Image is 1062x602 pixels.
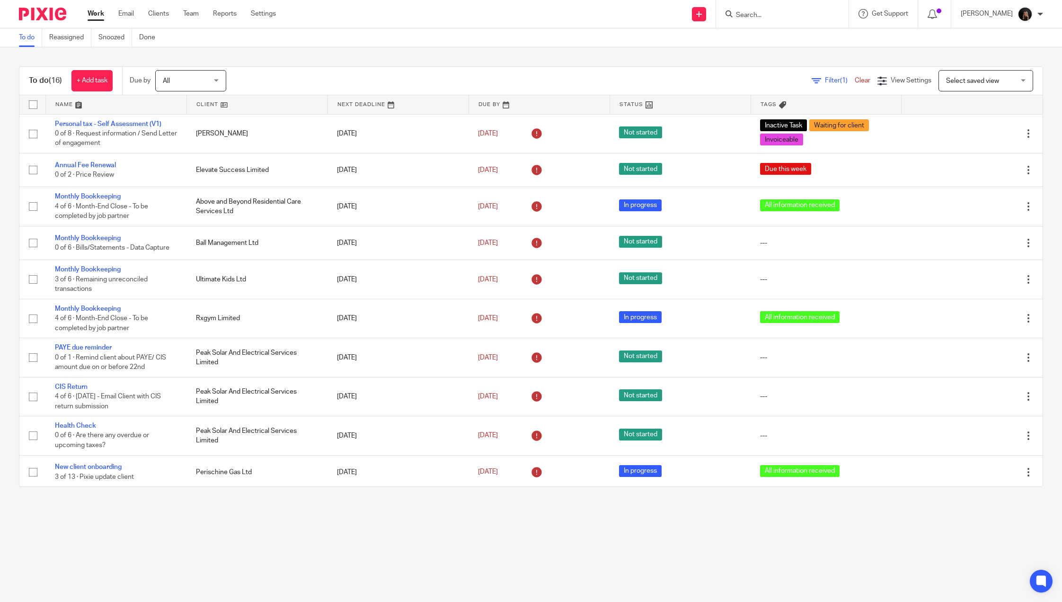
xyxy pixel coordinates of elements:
[327,377,469,416] td: [DATE]
[55,130,177,147] span: 0 of 8 · Request information / Send Letter of engagement
[19,28,42,47] a: To do
[55,193,121,200] a: Monthly Bookkeeping
[88,9,104,18] a: Work
[49,77,62,84] span: (16)
[761,102,777,107] span: Tags
[760,163,811,175] span: Due this week
[186,187,327,226] td: Above and Beyond Residential Care Services Ltd
[55,276,148,293] span: 3 of 6 · Remaining unreconciled transactions
[327,260,469,299] td: [DATE]
[55,162,116,169] a: Annual Fee Renewal
[55,203,148,220] span: 4 of 6 · Month-End Close - To be completed by job partner
[98,28,132,47] a: Snoozed
[55,315,148,332] span: 4 of 6 · Month-End Close - To be completed by job partner
[55,244,169,251] span: 0 of 6 · Bills/Statements - Data Capture
[251,9,276,18] a: Settings
[327,455,469,489] td: [DATE]
[760,353,892,362] div: ---
[327,416,469,455] td: [DATE]
[478,393,498,400] span: [DATE]
[327,153,469,187] td: [DATE]
[478,469,498,476] span: [DATE]
[186,338,327,377] td: Peak Solar And Electrical Services Limited
[55,235,121,242] a: Monthly Bookkeeping
[619,126,662,138] span: Not started
[478,167,498,173] span: [DATE]
[760,199,840,211] span: All information received
[619,311,662,323] span: In progress
[478,130,498,137] span: [DATE]
[55,432,149,449] span: 0 of 6 · Are there any overdue or upcoming taxes?
[1018,7,1033,22] img: 455A9867.jpg
[478,276,498,283] span: [DATE]
[961,9,1013,18] p: [PERSON_NAME]
[55,266,121,273] a: Monthly Bookkeeping
[478,354,498,361] span: [DATE]
[55,393,161,410] span: 4 of 6 · [DATE] - Email Client with CIS return submission
[55,344,112,351] a: PAYE due reminder
[19,8,66,20] img: Pixie
[186,114,327,153] td: [PERSON_NAME]
[186,153,327,187] td: Elevate Success Limited
[186,455,327,489] td: Perischine Gas Ltd
[855,77,870,84] a: Clear
[213,9,237,18] a: Reports
[478,203,498,210] span: [DATE]
[55,171,114,178] span: 0 of 2 · Price Review
[760,431,892,440] div: ---
[55,305,121,312] a: Monthly Bookkeeping
[186,299,327,338] td: Rxgym Limited
[186,377,327,416] td: Peak Solar And Electrical Services Limited
[619,272,662,284] span: Not started
[760,465,840,477] span: All information received
[139,28,162,47] a: Done
[946,78,999,84] span: Select saved view
[760,392,892,401] div: ---
[186,416,327,455] td: Peak Solar And Electrical Services Limited
[809,119,869,131] span: Waiting for client
[327,338,469,377] td: [DATE]
[478,315,498,322] span: [DATE]
[760,238,892,248] div: ---
[29,76,62,86] h1: To do
[148,9,169,18] a: Clients
[327,187,469,226] td: [DATE]
[478,240,498,246] span: [DATE]
[735,11,820,20] input: Search
[872,10,908,17] span: Get Support
[619,350,662,362] span: Not started
[55,422,96,429] a: Health Check
[49,28,91,47] a: Reassigned
[183,9,199,18] a: Team
[619,465,662,477] span: In progress
[55,121,161,127] a: Personal tax - Self Assessment (V1)
[619,199,662,211] span: In progress
[55,474,134,480] span: 3 of 13 · Pixie update client
[55,464,122,470] a: New client onboarding
[327,226,469,260] td: [DATE]
[760,119,807,131] span: Inactive Task
[619,429,662,440] span: Not started
[118,9,134,18] a: Email
[760,134,803,145] span: Invoiceable
[478,432,498,439] span: [DATE]
[619,163,662,175] span: Not started
[55,384,88,390] a: CIS Return
[327,114,469,153] td: [DATE]
[619,389,662,401] span: Not started
[840,77,848,84] span: (1)
[760,275,892,284] div: ---
[825,77,855,84] span: Filter
[327,299,469,338] td: [DATE]
[760,311,840,323] span: All information received
[71,70,113,91] a: + Add task
[619,236,662,248] span: Not started
[55,354,166,371] span: 0 of 1 · Remind client about PAYE/ CIS amount due on or before 22nd
[130,76,150,85] p: Due by
[891,77,931,84] span: View Settings
[186,226,327,260] td: Ball Management Ltd
[186,260,327,299] td: Ultimate Kids Ltd
[163,78,170,84] span: All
